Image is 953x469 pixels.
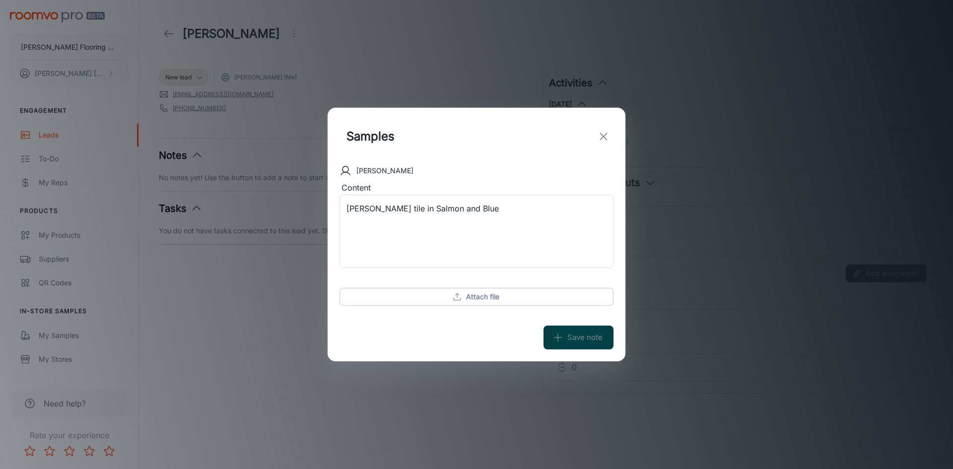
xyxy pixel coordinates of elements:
[346,203,607,260] textarea: [PERSON_NAME] tile in Salmon and Blue
[594,127,613,146] button: exit
[340,182,613,195] div: Content
[340,288,613,306] button: Attach file
[356,165,413,176] p: [PERSON_NAME]
[340,120,540,153] input: Title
